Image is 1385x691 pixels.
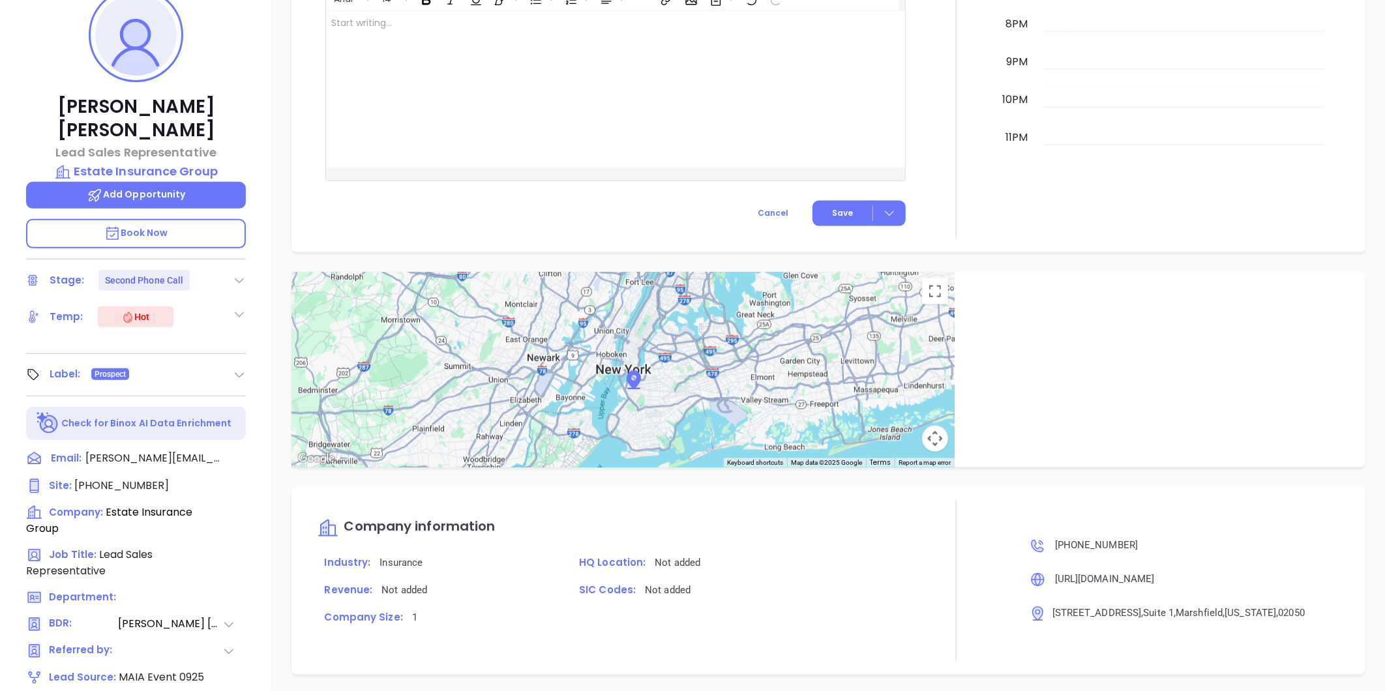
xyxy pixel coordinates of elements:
span: Prospect [95,367,127,381]
span: Revenue: [324,583,372,597]
span: Department: [49,590,116,604]
p: Lead Sales Representative [26,143,246,161]
a: Company information [318,520,495,535]
button: Map camera controls [922,426,948,452]
span: [PERSON_NAME][EMAIL_ADDRESS][DOMAIN_NAME] [85,450,222,466]
span: Company Size: [324,611,402,625]
span: , [US_STATE] [1223,608,1276,619]
p: Check for Binox AI Data Enrichment [61,417,231,430]
span: [URL][DOMAIN_NAME] [1055,574,1155,585]
div: 9pm [1004,54,1030,70]
span: , 02050 [1276,608,1305,619]
span: Email: [51,450,82,467]
div: Hot [121,309,149,325]
span: [STREET_ADDRESS] [1052,608,1142,619]
span: Company: [49,505,103,519]
span: HQ Location: [579,556,646,570]
div: Label: [50,364,81,384]
a: Terms (opens in new tab) [870,458,891,467]
div: 11pm [1003,130,1030,145]
span: Site : [49,478,72,492]
span: [PERSON_NAME] [PERSON_NAME] [118,616,222,632]
div: Stage: [50,271,85,290]
span: [PHONE_NUMBER] [74,478,169,493]
div: Second Phone Call [105,270,184,291]
span: Not added [655,557,700,569]
a: Open this area in Google Maps (opens a new window) [295,450,338,467]
span: Cancel [758,207,788,218]
span: Add Opportunity [87,188,186,201]
span: Job Title: [49,548,97,561]
span: Insurance [380,557,423,569]
a: Report a map error [899,459,951,466]
span: Lead Source: [49,670,116,684]
button: Cancel [734,201,812,226]
div: 8pm [1003,16,1030,32]
span: BDR: [49,616,117,632]
div: Temp: [50,307,83,327]
span: , Suite 1 [1141,608,1174,619]
p: [PERSON_NAME] [PERSON_NAME] [26,95,246,142]
span: Map data ©2025 Google [791,459,862,466]
span: SIC Codes: [579,583,636,597]
span: Lead Sales Representative [26,547,153,578]
span: , Marshfield [1174,608,1223,619]
img: Google [295,450,338,467]
span: Book Now [104,226,168,239]
span: Estate Insurance Group [26,505,192,536]
span: Company information [344,518,495,536]
img: Ai-Enrich-DaqCidB-.svg [37,412,59,435]
span: Not added [645,585,691,596]
span: 1 [412,612,417,624]
button: Toggle fullscreen view [922,278,948,304]
span: Referred by: [49,643,117,659]
span: Industry: [324,556,370,570]
span: MAIA Event 0925 [119,669,204,684]
button: Keyboard shortcuts [727,458,783,467]
span: Save [832,207,853,219]
span: [PHONE_NUMBER] [1055,540,1138,551]
span: Not added [381,585,427,596]
div: 10pm [1000,92,1030,108]
button: Save [812,201,906,226]
a: Estate Insurance Group [26,162,246,181]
